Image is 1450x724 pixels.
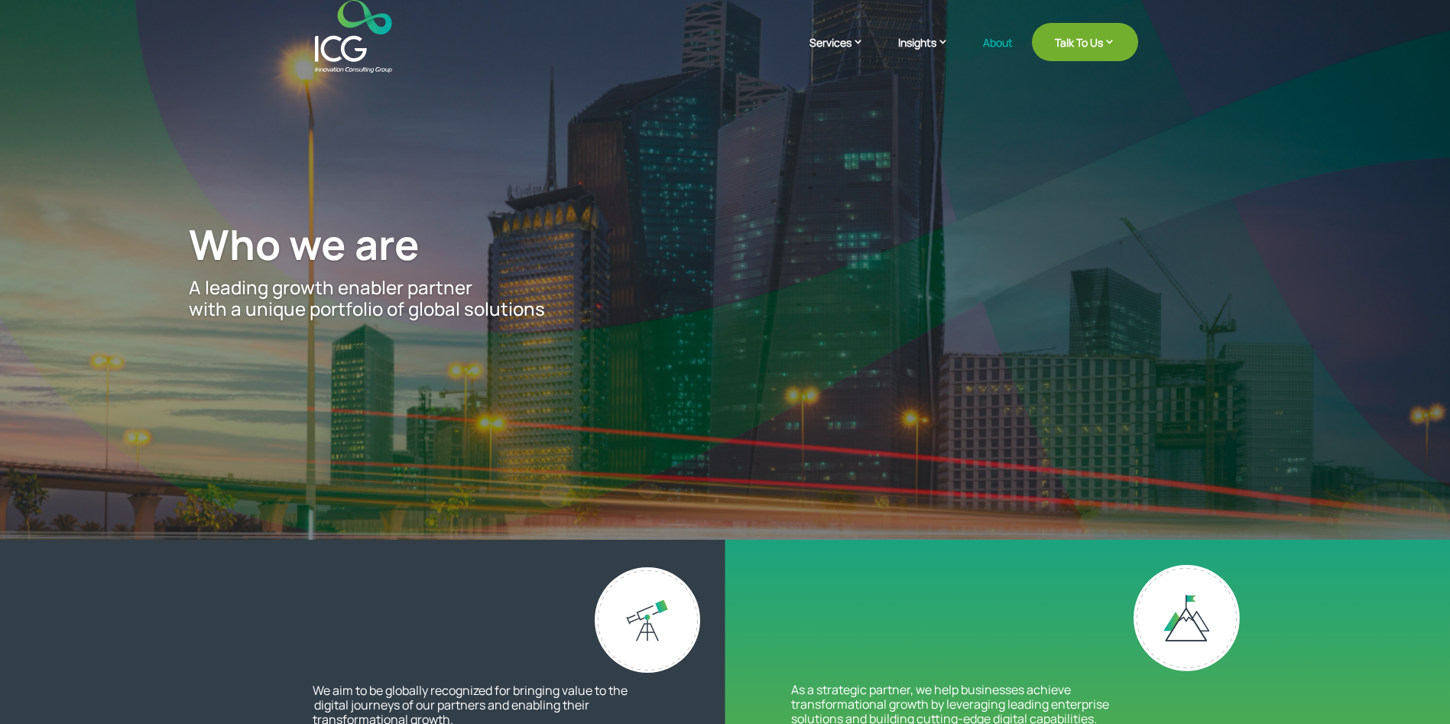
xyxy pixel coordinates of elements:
a: About [983,37,1013,73]
a: Insights [898,34,964,73]
img: Our vision - ICG [595,567,700,673]
a: Services [809,34,879,73]
img: our mission - ICG [1134,565,1240,671]
span: Who we are [189,216,420,272]
a: Talk To Us [1032,23,1138,61]
p: A leading growth enabler partner with a unique portfolio of global solutions [189,277,1260,321]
